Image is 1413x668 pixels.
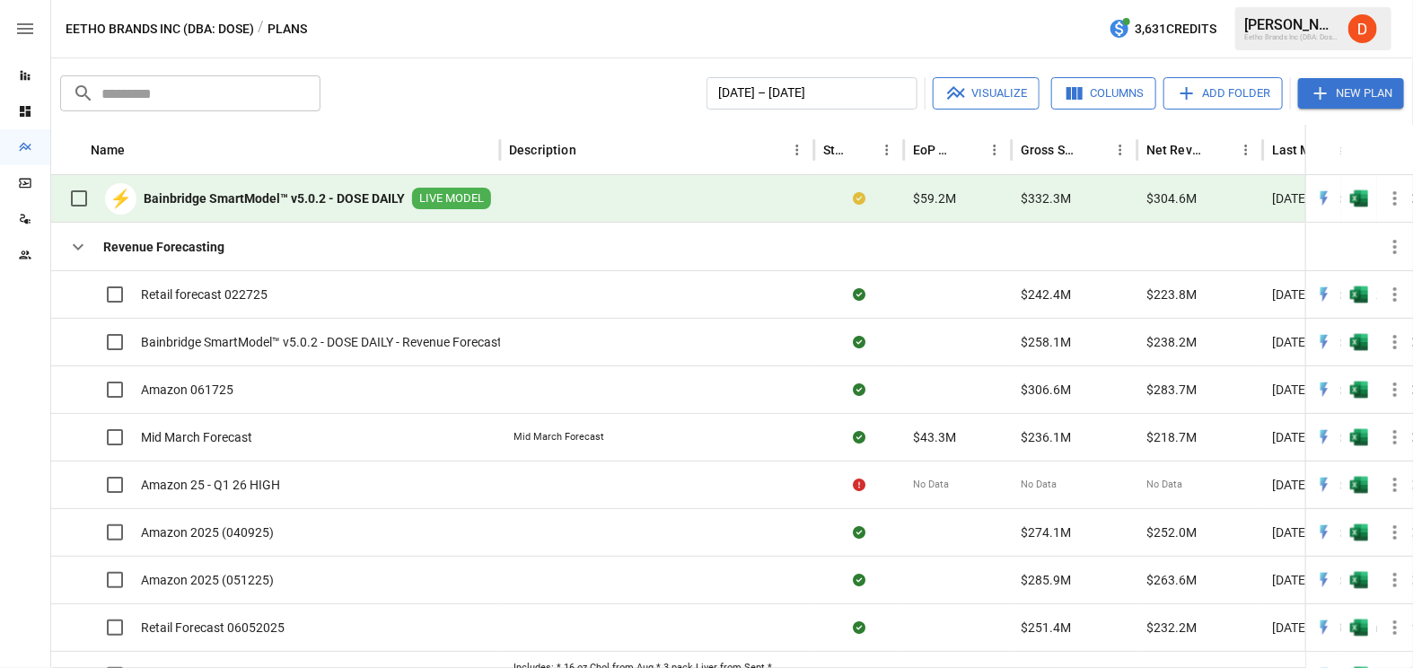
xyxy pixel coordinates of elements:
span: No Data [1021,478,1057,492]
img: g5qfjXmAAAAABJRU5ErkJggg== [1350,428,1368,446]
span: Retail forecast 022725 [141,286,268,303]
button: Description column menu [785,137,810,163]
span: $236.1M [1021,428,1071,446]
img: quick-edit-flash.b8aec18c.svg [1315,333,1333,351]
img: g5qfjXmAAAAABJRU5ErkJggg== [1350,523,1368,541]
button: Eetho Brands Inc (DBA: Dose) [66,18,254,40]
span: $304.6M [1146,189,1197,207]
button: New Plan [1298,78,1404,109]
div: Status [823,143,847,157]
span: $263.6M [1146,571,1197,589]
img: g5qfjXmAAAAABJRU5ErkJggg== [1350,189,1368,207]
button: 3,631Credits [1101,13,1224,46]
span: Mid March Forecast [141,428,252,446]
button: Sort [127,137,153,163]
div: ⚡ [105,183,136,215]
span: $242.4M [1021,286,1071,303]
span: Amazon 2025 (051225) [141,571,274,589]
div: Open in Quick Edit [1315,428,1333,446]
span: $274.1M [1021,523,1071,541]
span: Amazon 25 - Q1 26 HIGH [141,476,280,494]
div: / [258,18,264,40]
div: Sync complete [853,381,865,399]
div: Open in Excel [1350,571,1368,589]
div: Open in Excel [1350,286,1368,303]
div: Sync complete [853,428,865,446]
div: Open in Quick Edit [1315,523,1333,541]
img: g5qfjXmAAAAABJRU5ErkJggg== [1350,333,1368,351]
div: Open in Excel [1350,428,1368,446]
div: Error during sync. [853,476,865,494]
div: Sync complete [853,571,865,589]
div: Your plan has changes in Excel that are not reflected in the Drivepoint Data Warehouse, select "S... [853,189,865,207]
span: $283.7M [1146,381,1197,399]
button: Daley Meistrell [1338,4,1388,54]
div: Name [91,143,126,157]
span: LIVE MODEL [412,190,491,207]
div: Gross Sales [1021,143,1081,157]
div: Open in Excel [1350,523,1368,541]
span: Bainbridge SmartModel™ v5.0.2 - DOSE DAILY - Revenue Forecast [141,333,502,351]
div: Open in Quick Edit [1315,333,1333,351]
span: Retail Forecast 06052025 [141,619,285,637]
img: g5qfjXmAAAAABJRU5ErkJggg== [1350,571,1368,589]
img: g5qfjXmAAAAABJRU5ErkJggg== [1350,286,1368,303]
b: Revenue Forecasting [103,238,224,256]
button: Columns [1051,77,1156,110]
span: $252.0M [1146,523,1197,541]
div: Description [509,143,576,157]
button: Sort [578,137,603,163]
div: Open in Excel [1350,333,1368,351]
img: g5qfjXmAAAAABJRU5ErkJggg== [1350,381,1368,399]
div: Sync complete [853,286,865,303]
button: Sort [1083,137,1108,163]
span: $43.3M [913,428,956,446]
div: Sync complete [853,523,865,541]
img: quick-edit-flash.b8aec18c.svg [1315,381,1333,399]
span: $238.2M [1146,333,1197,351]
span: $223.8M [1146,286,1197,303]
span: $59.2M [913,189,956,207]
img: quick-edit-flash.b8aec18c.svg [1315,476,1333,494]
img: quick-edit-flash.b8aec18c.svg [1315,428,1333,446]
button: [DATE] – [DATE] [706,77,917,110]
img: g5qfjXmAAAAABJRU5ErkJggg== [1350,619,1368,637]
div: Last Modified [1272,143,1353,157]
div: Open in Excel [1350,619,1368,637]
button: Sort [957,137,982,163]
span: $285.9M [1021,571,1071,589]
button: Net Revenue column menu [1233,137,1259,163]
span: No Data [913,478,949,492]
img: g5qfjXmAAAAABJRU5ErkJggg== [1350,476,1368,494]
button: Visualize [933,77,1040,110]
div: Open in Quick Edit [1315,189,1333,207]
button: Add Folder [1163,77,1283,110]
button: EoP Cash column menu [982,137,1007,163]
span: No Data [1146,478,1182,492]
img: Daley Meistrell [1348,14,1377,43]
div: Eetho Brands Inc (DBA: Dose) [1244,33,1338,41]
div: Sync complete [853,619,865,637]
button: Gross Sales column menu [1108,137,1133,163]
button: Sort [849,137,874,163]
div: Open in Quick Edit [1315,619,1333,637]
img: quick-edit-flash.b8aec18c.svg [1315,571,1333,589]
span: Amazon 2025 (040925) [141,523,274,541]
div: Open in Quick Edit [1315,286,1333,303]
img: quick-edit-flash.b8aec18c.svg [1315,523,1333,541]
div: Open in Quick Edit [1315,381,1333,399]
span: $232.2M [1146,619,1197,637]
div: Open in Excel [1350,189,1368,207]
img: quick-edit-flash.b8aec18c.svg [1315,619,1333,637]
button: Sort [1208,137,1233,163]
img: quick-edit-flash.b8aec18c.svg [1315,189,1333,207]
span: $218.7M [1146,428,1197,446]
div: EoP Cash [913,143,955,157]
img: quick-edit-flash.b8aec18c.svg [1315,286,1333,303]
button: Status column menu [874,137,900,163]
span: Amazon 061725 [141,381,233,399]
button: Sort [1388,137,1413,163]
div: Net Revenue [1146,143,1207,157]
span: $332.3M [1021,189,1071,207]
